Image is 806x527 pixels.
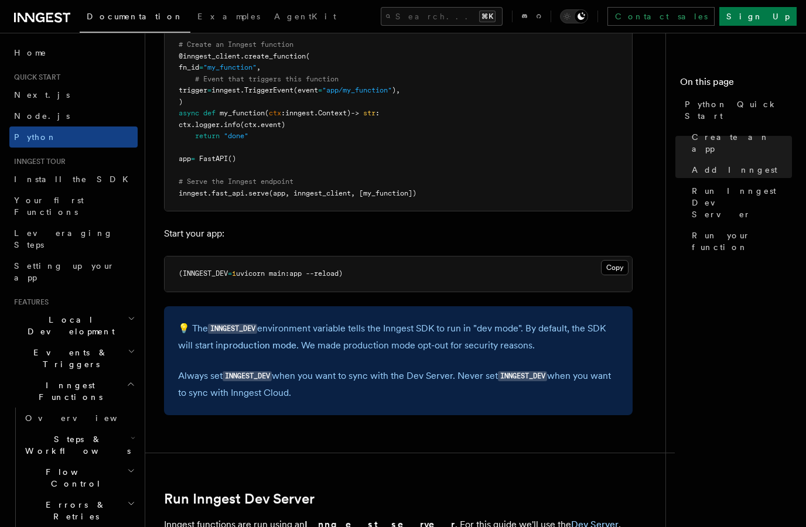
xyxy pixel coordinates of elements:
[236,269,343,278] span: uvicorn main:app --reload)
[224,121,240,129] span: info
[607,7,715,26] a: Contact sales
[560,9,588,23] button: Toggle dark mode
[14,261,115,282] span: Setting up your app
[232,269,236,278] span: 1
[9,157,66,166] span: Inngest tour
[248,189,269,197] span: serve
[224,132,248,140] span: "done"
[269,189,416,197] span: (app, inngest_client, [my_function])
[191,121,195,129] span: .
[240,52,244,60] span: .
[179,189,207,197] span: inngest
[220,109,265,117] span: my_function
[164,491,315,507] a: Run Inngest Dev Server
[21,499,127,522] span: Errors & Retries
[179,40,293,49] span: # Create an Inngest function
[228,269,232,278] span: =
[692,185,792,220] span: Run Inngest Dev Server
[25,413,146,423] span: Overview
[687,159,792,180] a: Add Inngest
[14,47,47,59] span: Home
[9,297,49,307] span: Features
[197,12,260,21] span: Examples
[179,52,240,60] span: @inngest_client
[9,73,60,82] span: Quick start
[207,189,211,197] span: .
[80,4,190,33] a: Documentation
[687,180,792,225] a: Run Inngest Dev Server
[14,132,57,142] span: Python
[274,12,336,21] span: AgentKit
[87,12,183,21] span: Documentation
[265,109,269,117] span: (
[363,109,375,117] span: str
[692,230,792,253] span: Run your function
[351,109,359,117] span: ->
[228,155,236,163] span: ()
[244,189,248,197] span: .
[9,105,138,126] a: Node.js
[21,461,138,494] button: Flow Control
[179,63,199,71] span: fn_id
[9,347,128,370] span: Events & Triggers
[191,155,195,163] span: =
[179,86,207,94] span: trigger
[314,109,318,117] span: .
[479,11,496,22] kbd: ⌘K
[375,109,380,117] span: :
[207,86,211,94] span: =
[244,86,293,94] span: TriggerEvent
[179,155,191,163] span: app
[601,260,629,275] button: Copy
[392,86,400,94] span: ),
[220,121,224,129] span: .
[687,225,792,258] a: Run your function
[687,126,792,159] a: Create an app
[21,433,131,457] span: Steps & Workflows
[179,177,293,186] span: # Serve the Inngest endpoint
[164,225,633,242] p: Start your app:
[293,86,318,94] span: (event
[199,155,228,163] span: FastAPI
[285,109,314,117] span: inngest
[9,190,138,223] a: Your first Functions
[244,52,306,60] span: create_function
[179,109,199,117] span: async
[9,342,138,375] button: Events & Triggers
[179,269,228,278] span: (INNGEST_DEV
[21,466,127,490] span: Flow Control
[9,84,138,105] a: Next.js
[318,86,322,94] span: =
[14,228,113,249] span: Leveraging Steps
[179,121,191,129] span: ctx
[257,63,261,71] span: ,
[240,121,285,129] span: (ctx.event)
[208,324,257,334] code: INNGEST_DEV
[195,75,339,83] span: # Event that triggers this function
[9,314,128,337] span: Local Development
[9,223,138,255] a: Leveraging Steps
[199,63,203,71] span: =
[203,109,216,117] span: def
[178,368,619,401] p: Always set when you want to sync with the Dev Server. Never set when you want to sync with Innges...
[179,98,183,106] span: )
[719,7,797,26] a: Sign Up
[322,86,392,94] span: "app/my_function"
[498,371,547,381] code: INNGEST_DEV
[14,174,135,184] span: Install the SDK
[211,86,244,94] span: inngest.
[267,4,343,32] a: AgentKit
[318,109,351,117] span: Context)
[9,375,138,408] button: Inngest Functions
[203,63,257,71] span: "my_function"
[306,52,310,60] span: (
[223,340,296,351] a: production mode
[281,109,285,117] span: :
[680,94,792,126] a: Python Quick Start
[195,121,220,129] span: logger
[9,379,127,403] span: Inngest Functions
[14,90,70,100] span: Next.js
[21,408,138,429] a: Overview
[14,111,70,121] span: Node.js
[14,196,84,217] span: Your first Functions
